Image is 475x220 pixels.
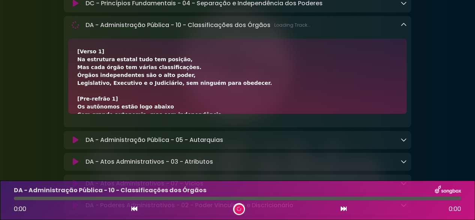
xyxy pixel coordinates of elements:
span: 0:00 [449,205,461,214]
p: DA - Atos Administrativos - 03 - Atributos [86,157,213,166]
span: 0:00 [14,205,26,213]
p: DA - Atos Administrativos - 07 - Vícios [86,179,203,188]
span: Loading Track... [274,22,311,29]
p: DA - Administração Pública - 10 - Classificações dos Órgãos [86,21,311,30]
p: DA - Administração Pública - 05 - Autarquias [86,136,223,145]
p: DA - Administração Pública - 10 - Classificações dos Órgãos [14,186,206,195]
img: songbox-logo-white.png [435,185,461,195]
